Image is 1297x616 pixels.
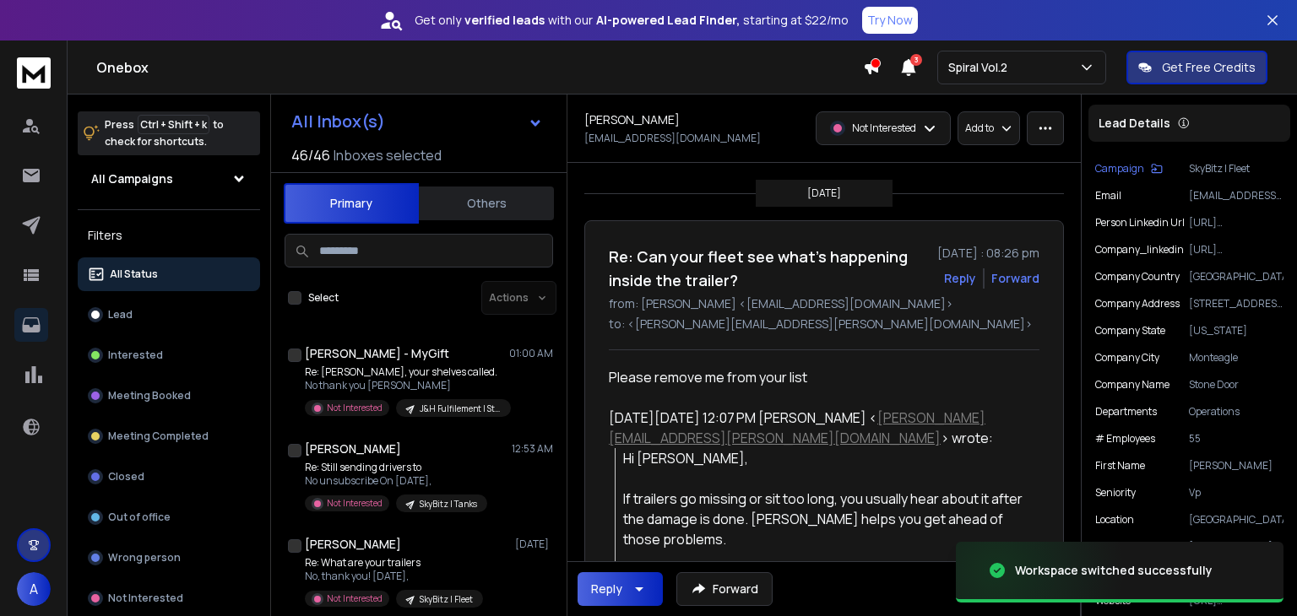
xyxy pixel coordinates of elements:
[512,442,553,456] p: 12:53 AM
[609,245,927,292] h1: Re: Can your fleet see what’s happening inside the trailer?
[578,572,663,606] button: Reply
[327,592,383,605] p: Not Interested
[1189,243,1283,257] p: [URL][DOMAIN_NAME]
[596,12,740,29] strong: AI-powered Lead Finder,
[1095,324,1165,338] p: Company State
[78,419,260,453] button: Meeting Completed
[305,570,483,583] p: No, thank you! [DATE],
[991,270,1039,287] div: Forward
[1189,270,1283,284] p: [GEOGRAPHIC_DATA]
[1099,115,1170,132] p: Lead Details
[278,105,556,138] button: All Inbox(s)
[464,12,545,29] strong: verified leads
[78,224,260,247] h3: Filters
[291,145,330,165] span: 46 / 46
[591,581,622,597] div: Reply
[609,408,1026,448] div: [DATE][DATE] 12:07 PM [PERSON_NAME] < > wrote:
[305,474,487,488] p: No unsubscribe On [DATE],
[308,291,339,305] label: Select
[305,365,507,379] p: Re: [PERSON_NAME], your shelves called.
[1095,243,1184,257] p: company_linkedin
[334,145,442,165] h3: Inboxes selected
[78,162,260,196] button: All Campaigns
[1095,216,1185,230] p: Person Linkedin Url
[1189,486,1283,500] p: Vp
[419,185,554,222] button: Others
[420,498,477,511] p: SkyBitz | Tanks
[1189,378,1283,392] p: Stone Door
[420,403,501,415] p: J&H Fulfilement | Storage
[1095,486,1136,500] p: Seniority
[862,7,918,34] button: Try Now
[509,347,553,360] p: 01:00 AM
[105,116,224,150] p: Press to check for shortcuts.
[91,170,173,187] h1: All Campaigns
[138,115,209,134] span: Ctrl + Shift + k
[291,113,385,130] h1: All Inbox(s)
[1095,297,1180,311] p: Company Address
[108,430,209,443] p: Meeting Completed
[1095,378,1169,392] p: Company Name
[78,298,260,332] button: Lead
[1095,162,1163,176] button: Campaign
[108,470,144,484] p: Closed
[78,581,260,615] button: Not Interested
[609,316,1039,332] p: to: <[PERSON_NAME][EMAIL_ADDRESS][PERSON_NAME][DOMAIN_NAME]>
[1126,51,1267,84] button: Get Free Credits
[305,461,487,474] p: Re: Still sending drivers to
[108,592,183,605] p: Not Interested
[305,440,401,457] h1: [PERSON_NAME]
[96,57,863,78] h1: Onebox
[420,593,473,606] p: SkyBitz | Fleet
[1189,162,1283,176] p: SkyBitz | Fleet
[17,572,51,606] button: A
[1189,459,1283,473] p: [PERSON_NAME]
[515,538,553,551] p: [DATE]
[1095,405,1157,419] p: Departments
[1189,351,1283,365] p: Monteagle
[1189,216,1283,230] p: [URL][DOMAIN_NAME][PERSON_NAME]
[852,122,916,135] p: Not Interested
[305,556,483,570] p: Re: What are your trailers
[108,308,133,322] p: Lead
[1189,405,1283,419] p: Operations
[1095,270,1180,284] p: Company Country
[1189,432,1283,446] p: 55
[327,402,383,414] p: Not Interested
[305,536,401,553] h1: [PERSON_NAME]
[609,295,1039,312] p: from: [PERSON_NAME] <[EMAIL_ADDRESS][DOMAIN_NAME]>
[78,379,260,413] button: Meeting Booked
[1189,324,1283,338] p: [US_STATE]
[1189,189,1283,203] p: [EMAIL_ADDRESS][DOMAIN_NAME]
[584,132,761,145] p: [EMAIL_ADDRESS][DOMAIN_NAME]
[327,497,383,510] p: Not Interested
[284,183,419,224] button: Primary
[78,257,260,291] button: All Status
[1162,59,1256,76] p: Get Free Credits
[867,12,913,29] p: Try Now
[1095,189,1121,203] p: Email
[108,511,171,524] p: Out of office
[78,500,260,534] button: Out of office
[944,270,976,287] button: Reply
[1095,162,1144,176] p: Campaign
[108,551,181,565] p: Wrong person
[1095,513,1134,527] p: location
[948,59,1014,76] p: Spiral Vol.2
[937,245,1039,262] p: [DATE] : 08:26 pm
[108,349,163,362] p: Interested
[1189,513,1283,527] p: [GEOGRAPHIC_DATA]
[305,345,449,362] h1: [PERSON_NAME] - MyGift
[78,338,260,372] button: Interested
[415,12,849,29] p: Get only with our starting at $22/mo
[1189,297,1283,311] p: [STREET_ADDRESS][US_STATE]
[807,186,841,200] p: [DATE]
[910,54,922,66] span: 3
[584,111,680,128] h1: [PERSON_NAME]
[305,379,507,392] p: No thank you [PERSON_NAME]
[17,57,51,89] img: logo
[1015,562,1213,579] div: Workspace switched successfully
[623,448,1026,489] div: Hi [PERSON_NAME],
